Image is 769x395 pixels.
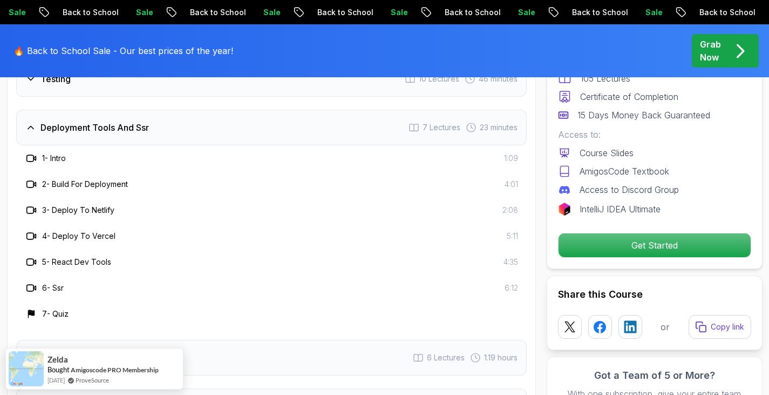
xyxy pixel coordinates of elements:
a: ProveSource [76,376,109,385]
p: Course Slides [580,146,634,159]
h3: Testing [40,72,71,85]
button: Todo App Improvements6 Lectures 1.19 hours [16,340,527,376]
a: Amigoscode PRO Membership [71,366,159,374]
p: Back to School [3,7,76,18]
span: Bought [47,365,70,374]
p: AmigosCode Textbook [580,165,669,178]
p: IntelliJ IDEA Ultimate [580,203,661,216]
h3: 2 - Build For Deployment [42,179,128,190]
h3: 1 - Intro [42,153,66,164]
button: Get Started [558,233,751,258]
p: Grab Now [700,38,721,64]
p: 🔥 Back to School Sale - Our best prices of the year! [13,44,233,57]
p: Copy link [711,322,744,332]
p: Back to School [130,7,203,18]
h3: 6 - Ssr [42,283,64,293]
p: Certificate of Completion [580,90,678,103]
p: 15 Days Money Back Guaranteed [577,109,710,122]
span: Zelda [47,355,68,364]
p: Sale [713,7,747,18]
button: Deployment Tools And Ssr7 Lectures 23 minutes [16,110,527,145]
p: Sale [458,7,493,18]
h3: 4 - Deploy To Vercel [42,231,115,242]
span: 4:01 [505,179,518,190]
h3: 5 - React Dev Tools [42,257,111,267]
h3: 3 - Deploy To Netlify [42,205,114,216]
h3: Got a Team of 5 or More? [558,368,751,383]
span: 6:12 [505,283,518,293]
span: [DATE] [47,376,65,385]
span: 10 Lectures [419,73,459,84]
span: 46 minutes [479,73,518,84]
span: 6 Lectures [427,352,465,363]
p: Access to Discord Group [580,183,679,196]
p: Back to School [257,7,331,18]
p: Get Started [559,233,751,257]
p: Access to: [558,128,751,141]
button: Testing10 Lectures 46 minutes [16,61,527,97]
h3: Deployment Tools And Ssr [40,121,149,134]
p: Sale [76,7,111,18]
span: 4:35 [503,257,518,267]
span: 1:09 [504,153,518,164]
span: 23 minutes [480,122,518,133]
p: Back to School [385,7,458,18]
p: Sale [586,7,620,18]
span: 1.19 hours [484,352,518,363]
p: or [661,320,670,333]
p: Back to School [639,7,713,18]
p: Sale [331,7,365,18]
p: Back to School [512,7,586,18]
span: 5:11 [507,231,518,242]
button: Copy link [689,315,751,339]
span: 7 Lectures [423,122,460,133]
p: 105 Lectures [580,72,630,85]
span: 2:08 [502,205,518,216]
img: jetbrains logo [558,203,571,216]
p: Sale [203,7,238,18]
h2: Share this Course [558,287,751,302]
img: provesource social proof notification image [9,351,44,386]
h3: 7 - Quiz [42,309,69,319]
